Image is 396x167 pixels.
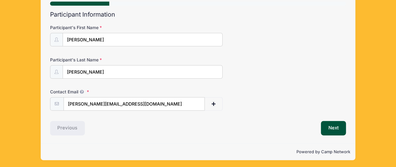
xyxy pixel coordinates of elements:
p: Powered by Camp Network [46,149,350,155]
label: Participant's First Name [50,24,149,31]
label: Participant's Last Name [50,57,149,63]
input: email@email.com [64,97,205,111]
button: Next [321,121,346,135]
label: Contact Email [50,89,149,95]
input: Participant's First Name [63,33,223,46]
input: Participant's Last Name [63,65,223,79]
h2: Participant Information [50,11,346,18]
